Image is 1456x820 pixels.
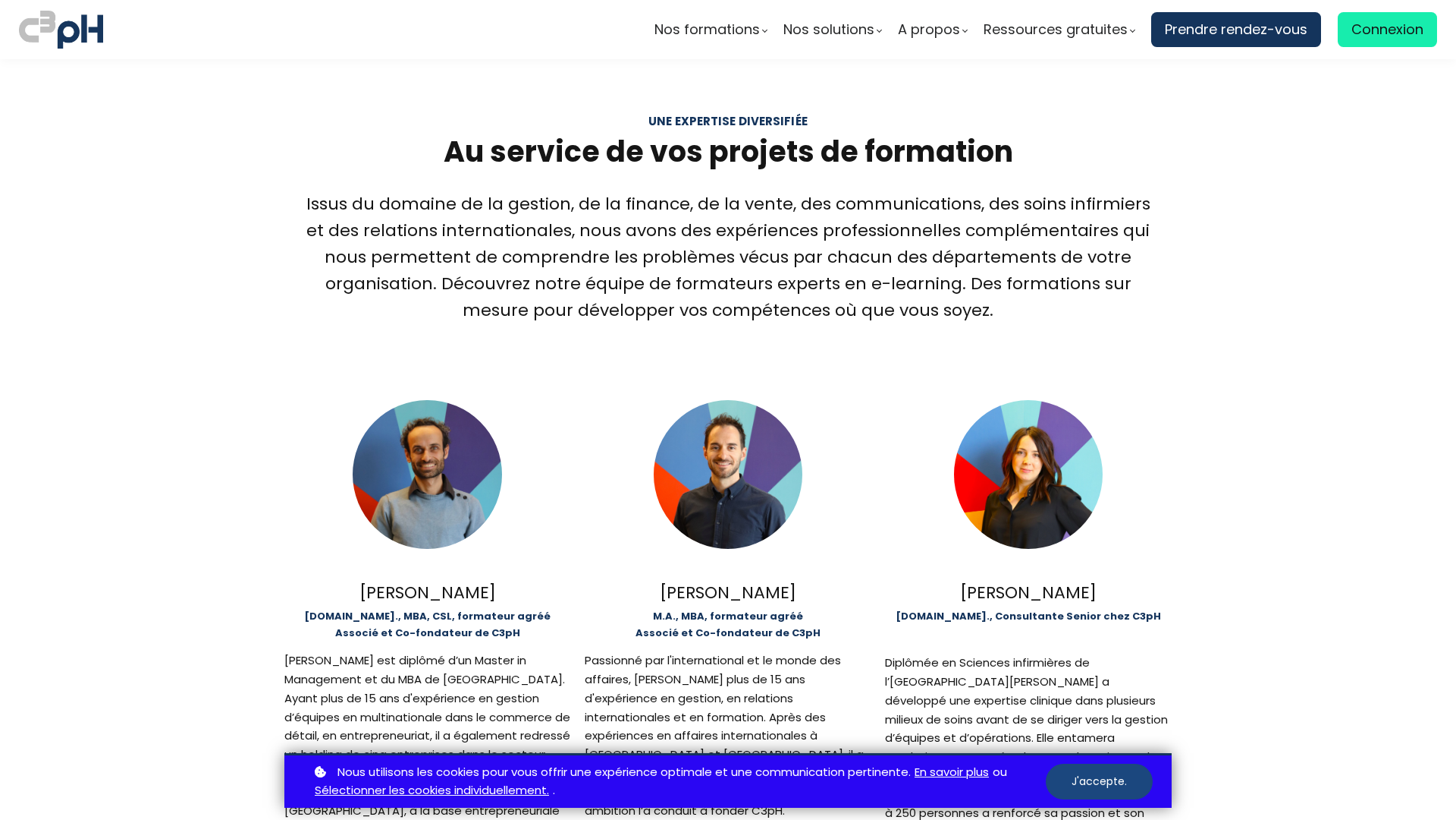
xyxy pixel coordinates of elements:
a: En savoir plus [915,763,989,782]
a: Connexion [1338,12,1437,47]
span: Connexion [1351,18,1423,41]
b: M.A., MBA, formateur agréé Associé et Co-fondateur de C3pH [635,609,821,640]
span: Nos solutions [783,18,874,41]
div: Diplômée en Sciences infirmières de l’[GEOGRAPHIC_DATA][PERSON_NAME] a développé une expertise cl... [885,654,1171,785]
p: ou . [311,763,1046,801]
div: [PERSON_NAME] [885,579,1171,606]
span: A propos [898,18,960,41]
a: Sélectionner les cookies individuellement. [315,781,549,800]
b: [DOMAIN_NAME]., MBA, CSL, formateur agréé Associé et Co-fondateur de C3pH [304,609,551,640]
h2: Au service de vos projets de formation [303,132,1153,171]
div: [PERSON_NAME] [284,579,570,606]
span: Prendre rendez-vous [1165,18,1307,41]
span: Ressources gratuites [984,18,1128,41]
img: logo C3PH [19,8,103,52]
span: Nos formations [654,18,760,41]
b: [DOMAIN_NAME]., Consultante Senior chez C3pH [896,609,1161,623]
span: Nous utilisons les cookies pour vous offrir une expérience optimale et une communication pertinente. [337,763,911,782]
div: Issus du domaine de la gestion, de la finance, de la vente, des communications, des soins infirmi... [303,191,1153,324]
div: [PERSON_NAME] [585,579,871,606]
button: J'accepte. [1046,764,1153,799]
a: Prendre rendez-vous [1151,12,1321,47]
div: Une expertise diversifiée [303,112,1153,130]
